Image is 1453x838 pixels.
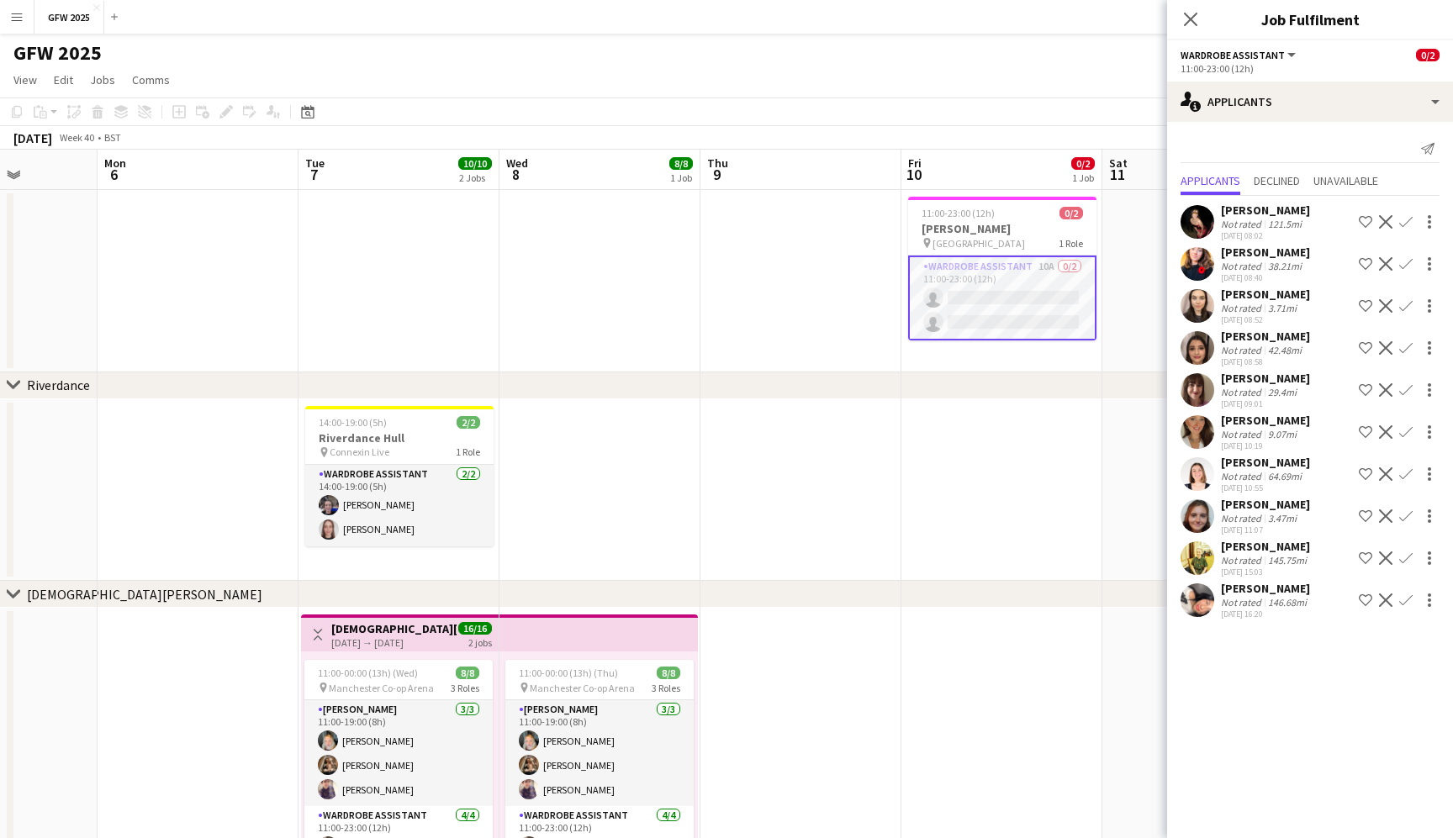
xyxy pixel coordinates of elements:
span: Mon [104,155,126,171]
span: Edit [54,72,73,87]
span: 0/2 [1071,157,1095,170]
span: 1 Role [1059,237,1083,250]
div: [DATE] 08:02 [1221,230,1310,241]
div: 1 Job [670,171,692,184]
span: 11:00-00:00 (13h) (Thu) [519,667,618,679]
div: Riverdance [27,377,90,393]
a: Jobs [83,69,122,91]
div: [PERSON_NAME] [1221,413,1310,428]
h3: Riverdance Hull [305,430,494,445]
div: 11:00-23:00 (12h) [1181,62,1440,75]
div: Not rated [1221,218,1265,230]
div: 11:00-23:00 (12h)0/2[PERSON_NAME] [GEOGRAPHIC_DATA]1 RoleWardrobe Assistant10A0/211:00-23:00 (12h) [908,197,1096,340]
div: Not rated [1221,260,1265,272]
div: Not rated [1221,554,1265,567]
div: [DATE] [13,129,52,146]
div: [PERSON_NAME] [1221,455,1310,470]
div: 121.5mi [1265,218,1305,230]
span: 11:00-23:00 (12h) [922,207,995,219]
div: 145.75mi [1265,554,1310,567]
span: Tue [305,155,325,171]
a: Comms [125,69,177,91]
span: Applicants [1181,175,1240,187]
span: 6 [102,165,126,184]
span: Declined [1254,175,1300,187]
span: 8 [504,165,528,184]
div: Not rated [1221,512,1265,524]
span: Wed [506,155,528,171]
h3: Job Fulfilment [1167,8,1453,30]
div: 3.47mi [1265,512,1300,524]
span: 14:00-19:00 (5h) [319,416,387,429]
div: [DATE] 10:19 [1221,440,1310,451]
div: 2 jobs [468,635,492,649]
div: 2 Jobs [459,171,491,184]
span: 2/2 [457,416,480,429]
div: [DATE] → [DATE] [331,636,457,649]
div: [PERSON_NAME] [1221,539,1310,554]
span: 7 [303,165,325,184]
span: 3 Roles [652,682,680,694]
div: [PERSON_NAME] [1221,581,1310,596]
div: 29.4mi [1265,386,1300,398]
div: BST [104,131,121,144]
span: 11 [1107,165,1128,184]
div: 9.07mi [1265,428,1300,440]
a: Edit [47,69,80,91]
div: [PERSON_NAME] [1221,371,1310,386]
span: View [13,72,37,87]
div: [DATE] 16:20 [1221,609,1310,619]
app-card-role: Wardrobe Assistant2/214:00-19:00 (5h)[PERSON_NAME][PERSON_NAME] [305,465,494,546]
h3: [DEMOGRAPHIC_DATA][PERSON_NAME] Manchester [331,621,457,636]
div: [DATE] 08:40 [1221,272,1310,283]
div: [PERSON_NAME] [1221,203,1310,218]
span: 8/8 [657,667,680,679]
div: Not rated [1221,386,1265,398]
div: [DATE] 08:52 [1221,314,1310,325]
app-card-role: [PERSON_NAME]3/311:00-19:00 (8h)[PERSON_NAME][PERSON_NAME][PERSON_NAME] [304,700,493,806]
span: 9 [705,165,728,184]
span: Manchester Co-op Arena [530,682,635,694]
span: [GEOGRAPHIC_DATA] [933,237,1025,250]
app-job-card: 14:00-19:00 (5h)2/2Riverdance Hull Connexin Live1 RoleWardrobe Assistant2/214:00-19:00 (5h)[PERSO... [305,406,494,546]
div: [PERSON_NAME] [1221,287,1310,302]
span: Sat [1109,155,1128,171]
span: Comms [132,72,170,87]
span: Jobs [90,72,115,87]
span: 16/16 [458,622,492,635]
div: [DATE] 09:01 [1221,398,1310,409]
div: [DATE] 15:03 [1221,567,1310,577]
span: 8/8 [456,667,479,679]
span: Fri [908,155,922,171]
div: [DATE] 10:55 [1221,482,1310,493]
div: Applicants [1167,82,1453,122]
div: 146.68mi [1265,596,1310,609]
div: [PERSON_NAME] [1221,497,1310,512]
span: Thu [707,155,728,171]
div: 42.48mi [1265,344,1305,356]
div: 38.21mi [1265,260,1305,272]
div: 64.69mi [1265,470,1305,482]
div: Not rated [1221,596,1265,609]
span: 10 [906,165,922,184]
span: 1 Role [456,445,480,458]
span: 0/2 [1059,207,1083,219]
div: Not rated [1221,470,1265,482]
div: 3.71mi [1265,302,1300,314]
span: 11:00-00:00 (13h) (Wed) [318,667,418,679]
h1: GFW 2025 [13,40,102,66]
div: 1 Job [1072,171,1094,184]
div: Not rated [1221,302,1265,314]
span: Unavailable [1313,175,1378,187]
h3: [PERSON_NAME] [908,221,1096,236]
div: Not rated [1221,428,1265,440]
span: Connexin Live [330,445,389,458]
span: 0/2 [1416,49,1440,61]
span: Week 40 [55,131,98,144]
div: [DEMOGRAPHIC_DATA][PERSON_NAME] [27,586,262,603]
app-card-role: Wardrobe Assistant10A0/211:00-23:00 (12h) [908,256,1096,340]
button: Wardrobe Assistant [1181,49,1298,61]
span: Manchester Co-op Arena [329,682,434,694]
div: [DATE] 11:07 [1221,524,1310,535]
